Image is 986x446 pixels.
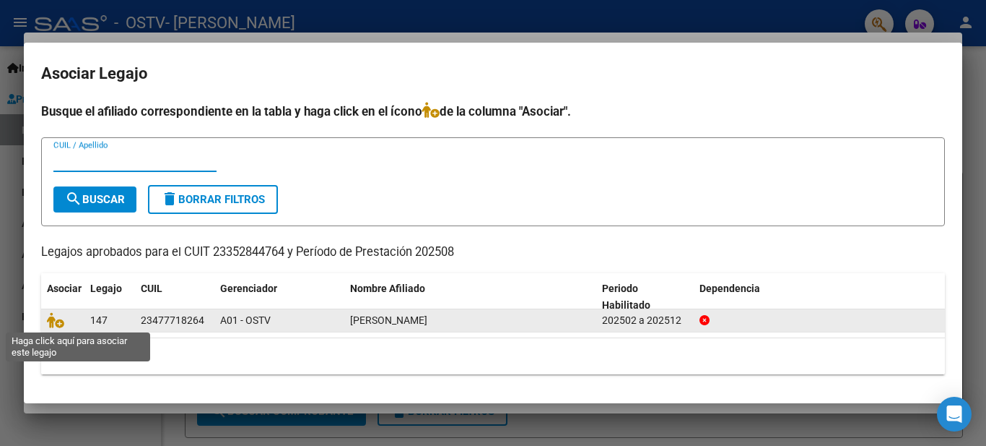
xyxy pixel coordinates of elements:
[47,283,82,294] span: Asociar
[41,273,84,321] datatable-header-cell: Asociar
[220,314,271,326] span: A01 - OSTV
[596,273,694,321] datatable-header-cell: Periodo Habilitado
[699,283,760,294] span: Dependencia
[148,185,278,214] button: Borrar Filtros
[65,193,125,206] span: Buscar
[65,190,82,207] mat-icon: search
[350,283,425,294] span: Nombre Afiliado
[41,102,945,121] h4: Busque el afiliado correspondiente en la tabla y haga click en el ícono de la columna "Asociar".
[41,244,945,262] p: Legajos aprobados para el CUIT 23352844764 y Período de Prestación 202508
[937,397,972,432] div: Open Intercom Messenger
[41,60,945,87] h2: Asociar Legajo
[90,314,108,326] span: 147
[694,273,946,321] datatable-header-cell: Dependencia
[141,312,204,329] div: 23477718264
[41,338,945,374] div: 1 registros
[344,273,596,321] datatable-header-cell: Nombre Afiliado
[602,312,688,329] div: 202502 a 202512
[161,193,265,206] span: Borrar Filtros
[84,273,135,321] datatable-header-cell: Legajo
[161,190,178,207] mat-icon: delete
[90,283,122,294] span: Legajo
[135,273,214,321] datatable-header-cell: CUIL
[53,186,136,213] button: Buscar
[141,283,162,294] span: CUIL
[220,283,277,294] span: Gerenciador
[350,314,427,326] span: LAMAS MAIA JAQUELINE
[602,283,650,311] span: Periodo Habilitado
[214,273,344,321] datatable-header-cell: Gerenciador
